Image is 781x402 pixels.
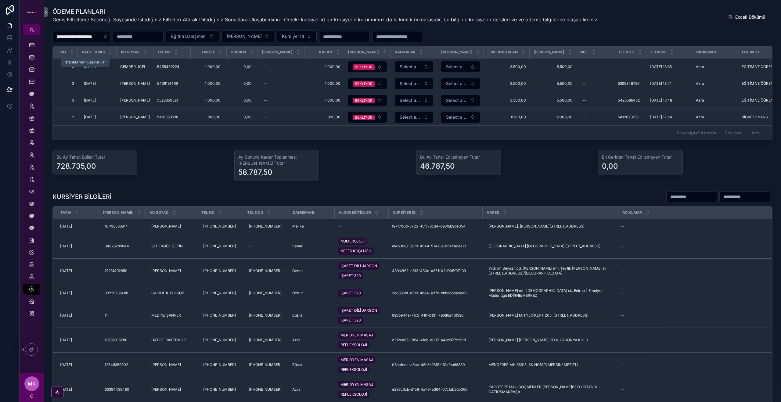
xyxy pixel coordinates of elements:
[292,291,303,296] span: Öznur
[249,291,282,296] span: [PHONE_NUMBER]
[338,224,342,229] span: --
[488,98,526,103] span: 3.500,00
[157,64,179,69] span: 5455459224
[221,31,274,42] button: Select Button
[238,154,315,166] h3: Ay Sonuna Kadar Toplanması [PERSON_NAME] Tutar
[395,50,416,55] span: Bankalar
[105,224,128,229] span: 10493566914
[488,81,526,86] span: 3.500,00
[151,268,181,273] span: [PERSON_NAME]
[488,338,588,343] span: [PERSON_NAME] [PERSON_NAME] CD N.76 KONYA KULU
[264,64,268,69] div: --
[618,115,639,120] span: 5412073155
[392,362,465,367] span: 06eefccc-a6bc-48b5-9815-119afea68880
[582,98,586,103] div: --
[392,291,466,296] span: 3ed386bf-d319-4be4-a37e-bbbad6ba9ea9
[151,244,183,249] span: SEHERGÜL ÇETİN
[602,154,679,160] h3: En Geriden Tahsil Edilemeyen Tutar
[488,224,585,229] span: [PERSON_NAME]. [PERSON_NAME][STREET_ADDRESS]
[400,81,421,87] span: Select a Bankalar
[120,64,146,69] span: CEMRE YÜCEL
[488,313,588,318] span: [PERSON_NAME] MH YENİKENT 205. [STREET_ADDRESS]
[420,154,497,160] h3: Bu Ay Tahsil Edilemeyen Tutar
[233,81,252,86] span: 0,00
[201,210,214,215] span: TEL NO
[441,95,480,106] button: Select Button
[56,154,133,160] h3: Bu Ay Tahsil Edilen Tutar
[103,210,134,215] span: [PERSON_NAME]
[696,50,716,55] span: Danışman
[249,313,282,318] span: [PHONE_NUMBER]
[282,33,304,39] span: Kursiyer Id
[292,313,302,318] span: Büşra
[203,313,236,318] span: [PHONE_NUMBER]
[580,50,588,55] span: Not
[395,95,433,106] button: Select Button
[121,50,140,55] span: Ad soyad
[308,64,340,69] span: 1.000,00
[441,112,480,123] button: Select Button
[197,81,221,86] span: 1.000,00
[277,31,317,42] button: Select Button
[60,362,72,367] span: [DATE]
[340,318,361,323] span: İŞARET 320
[487,210,499,215] span: Adres
[20,35,44,327] div: scrollable content
[56,161,96,171] div: 728.735,00
[60,115,74,120] span: 2
[488,64,526,69] span: 3.500,00
[103,34,110,39] button: Clear
[392,224,466,229] span: f97f706d-3725-45fc-8cd4-d96fbb9de054
[446,64,468,70] span: Select a [PERSON_NAME]
[157,98,178,103] span: 5528350321
[249,387,282,392] span: [PHONE_NUMBER]
[105,244,129,249] span: 34826289844
[395,61,433,72] button: Select Button
[400,114,421,120] span: Select a Bankalar
[488,244,600,249] span: [GEOGRAPHIC_DATA] [GEOGRAPHIC_DATA] [STREET_ADDRESS]
[340,367,367,372] span: REFLEKSOLOJİ
[348,112,387,123] button: Select Button
[395,112,433,123] button: Select Button
[621,362,624,367] div: --
[292,244,303,249] span: Bahar
[27,7,37,17] img: App logo
[441,61,480,72] button: Select Button
[621,313,624,318] div: --
[533,98,573,103] span: 5.500,00
[60,268,72,273] span: [DATE]
[292,268,303,273] span: Öznur
[203,362,236,367] span: [PHONE_NUMBER]
[340,392,367,397] span: REFLEKSOLOJİ
[105,291,128,296] span: 33229737488
[340,308,377,313] span: İŞARET DİLİ JARGON
[742,115,768,120] span: BİOREZONANS
[340,239,365,244] span: NUMEROLOJİ
[264,98,268,103] div: --
[533,115,573,120] span: 9.000,00
[157,50,171,55] span: TEL NO
[348,95,387,106] button: Select Button
[120,81,150,86] span: [PERSON_NAME]
[65,60,106,65] div: İstanbul Yeni Başvurular
[742,50,759,55] span: Egitim Id
[60,64,74,69] span: 3
[618,98,640,103] span: 5425586432
[650,115,672,120] span: [DATE] 17:54
[238,167,272,177] div: 58.787,50
[60,50,66,55] span: No
[197,64,221,69] span: 1.000,00
[292,362,302,367] span: Büşra
[446,114,468,120] span: Select a [PERSON_NAME]
[340,382,373,387] span: MERİDYEN MASAJ
[441,50,472,55] span: [PERSON_NAME]
[151,387,181,392] span: [PERSON_NAME]
[249,224,282,229] span: [PHONE_NUMBER]
[203,387,236,392] span: [PHONE_NUMBER]
[247,210,264,215] span: TEL NO 2
[446,97,468,103] span: Select a [PERSON_NAME]
[392,387,467,392] span: e23ec3cb-d158-4a70-a364-07cfab5db066
[203,338,236,343] span: [PHONE_NUMBER]
[348,78,387,89] button: Select Button
[264,81,268,86] div: --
